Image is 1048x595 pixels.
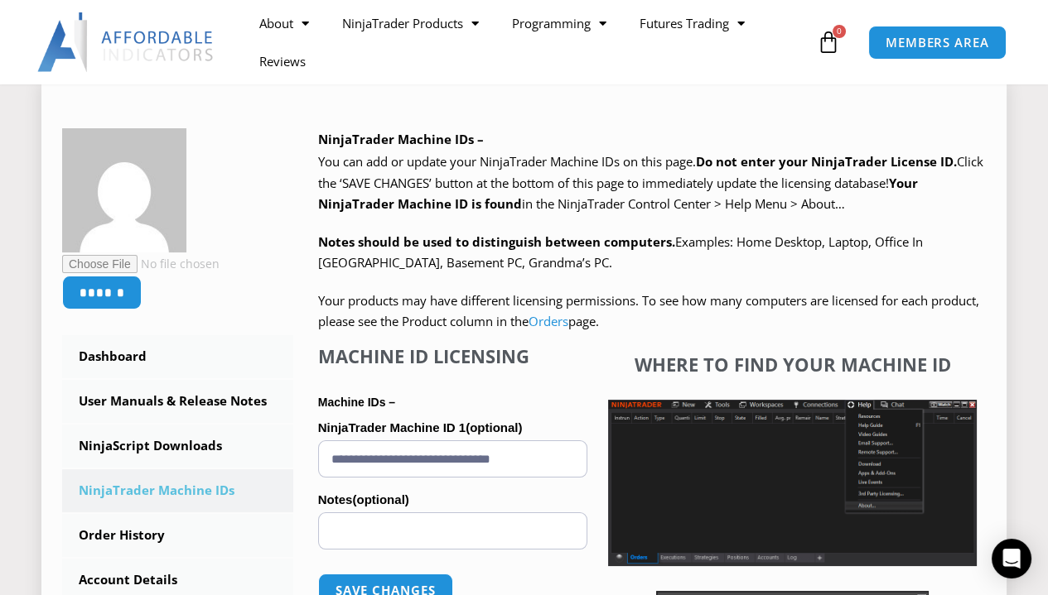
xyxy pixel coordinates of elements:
[792,18,865,66] a: 0
[992,539,1031,578] div: Open Intercom Messenger
[696,153,957,170] b: Do not enter your NinjaTrader License ID.
[318,292,979,330] span: Your products may have different licensing permissions. To see how many computers are licensed fo...
[868,26,1007,60] a: MEMBERS AREA
[352,492,408,506] span: (optional)
[62,380,293,423] a: User Manuals & Release Notes
[318,153,696,170] span: You can add or update your NinjaTrader Machine IDs on this page.
[318,233,675,250] strong: Notes should be used to distinguish between computers.
[318,415,587,440] label: NinjaTrader Machine ID 1
[62,335,293,378] a: Dashboard
[62,425,293,468] a: NinjaScript Downloads
[62,514,293,557] a: Order History
[318,233,923,271] span: Examples: Home Desktop, Laptop, Office In [GEOGRAPHIC_DATA], Basement PC, Grandma’s PC.
[886,36,989,49] span: MEMBERS AREA
[318,153,983,212] span: Click the ‘SAVE CHANGES’ button at the bottom of this page to immediately update the licensing da...
[243,4,326,42] a: About
[318,345,587,367] h4: Machine ID Licensing
[326,4,495,42] a: NinjaTrader Products
[37,12,215,72] img: LogoAI | Affordable Indicators – NinjaTrader
[608,400,977,566] img: Screenshot 2025-01-17 1155544 | Affordable Indicators – NinjaTrader
[62,128,186,252] img: 56c923af6a649dd6340152bc30e98523331a4c49460370ffea2cc926605c3f1e
[243,4,813,80] nav: Menu
[466,420,522,434] span: (optional)
[529,313,568,329] a: Orders
[243,42,322,80] a: Reviews
[495,4,623,42] a: Programming
[318,487,587,512] label: Notes
[623,4,761,42] a: Futures Trading
[318,131,484,147] b: NinjaTrader Machine IDs –
[62,469,293,512] a: NinjaTrader Machine IDs
[833,25,846,38] span: 0
[608,353,977,375] h4: Where to find your Machine ID
[318,396,395,409] strong: Machine IDs –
